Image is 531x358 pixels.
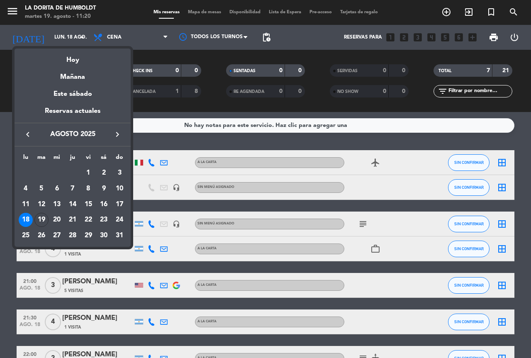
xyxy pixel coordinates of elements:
[65,181,80,197] td: 7 de agosto de 2025
[18,153,34,166] th: lunes
[112,229,127,243] div: 31
[97,213,111,227] div: 23
[96,165,112,181] td: 2 de agosto de 2025
[112,153,127,166] th: domingo
[81,182,95,196] div: 8
[34,197,49,212] div: 12
[66,182,80,196] div: 7
[80,153,96,166] th: viernes
[112,166,127,180] div: 3
[34,229,49,243] div: 26
[18,228,34,244] td: 25 de agosto de 2025
[50,197,64,212] div: 13
[112,129,122,139] i: keyboard_arrow_right
[112,228,127,244] td: 31 de agosto de 2025
[97,197,111,212] div: 16
[80,212,96,228] td: 22 de agosto de 2025
[112,212,127,228] td: 24 de agosto de 2025
[112,182,127,196] div: 10
[112,213,127,227] div: 24
[49,181,65,197] td: 6 de agosto de 2025
[18,165,80,181] td: AGO.
[50,213,64,227] div: 20
[96,228,112,244] td: 30 de agosto de 2025
[65,197,80,212] td: 14 de agosto de 2025
[15,49,131,66] div: Hoy
[34,181,49,197] td: 5 de agosto de 2025
[19,197,33,212] div: 11
[49,153,65,166] th: miércoles
[20,129,35,140] button: keyboard_arrow_left
[15,66,131,83] div: Mañana
[96,197,112,212] td: 16 de agosto de 2025
[65,228,80,244] td: 28 de agosto de 2025
[34,212,49,228] td: 19 de agosto de 2025
[66,213,80,227] div: 21
[19,213,33,227] div: 18
[112,181,127,197] td: 10 de agosto de 2025
[49,228,65,244] td: 27 de agosto de 2025
[96,212,112,228] td: 23 de agosto de 2025
[81,197,95,212] div: 15
[49,212,65,228] td: 20 de agosto de 2025
[112,197,127,212] td: 17 de agosto de 2025
[34,182,49,196] div: 5
[80,181,96,197] td: 8 de agosto de 2025
[34,213,49,227] div: 19
[112,197,127,212] div: 17
[96,153,112,166] th: sábado
[35,129,110,140] span: agosto 2025
[34,197,49,212] td: 12 de agosto de 2025
[18,181,34,197] td: 4 de agosto de 2025
[80,197,96,212] td: 15 de agosto de 2025
[97,229,111,243] div: 30
[66,197,80,212] div: 14
[80,165,96,181] td: 1 de agosto de 2025
[15,106,131,123] div: Reservas actuales
[50,229,64,243] div: 27
[112,165,127,181] td: 3 de agosto de 2025
[18,212,34,228] td: 18 de agosto de 2025
[18,197,34,212] td: 11 de agosto de 2025
[15,83,131,106] div: Este sábado
[81,213,95,227] div: 22
[110,129,125,140] button: keyboard_arrow_right
[81,166,95,180] div: 1
[97,166,111,180] div: 2
[65,153,80,166] th: jueves
[34,228,49,244] td: 26 de agosto de 2025
[97,182,111,196] div: 9
[96,181,112,197] td: 9 de agosto de 2025
[34,153,49,166] th: martes
[49,197,65,212] td: 13 de agosto de 2025
[65,212,80,228] td: 21 de agosto de 2025
[19,229,33,243] div: 25
[19,182,33,196] div: 4
[66,229,80,243] div: 28
[81,229,95,243] div: 29
[50,182,64,196] div: 6
[80,228,96,244] td: 29 de agosto de 2025
[23,129,33,139] i: keyboard_arrow_left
